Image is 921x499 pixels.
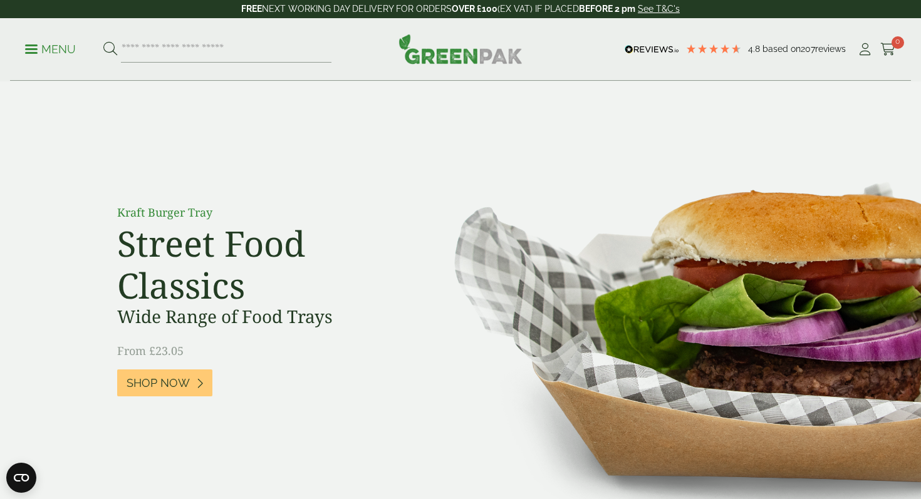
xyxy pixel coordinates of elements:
[117,369,212,396] a: Shop Now
[801,44,815,54] span: 207
[117,343,184,358] span: From £23.05
[815,44,846,54] span: reviews
[892,36,904,49] span: 0
[127,376,190,390] span: Shop Now
[117,204,399,221] p: Kraft Burger Tray
[117,222,399,306] h2: Street Food Classics
[398,34,523,64] img: GreenPak Supplies
[6,463,36,493] button: Open CMP widget
[685,43,742,54] div: 4.79 Stars
[117,306,399,327] h3: Wide Range of Food Trays
[857,43,873,56] i: My Account
[625,45,679,54] img: REVIEWS.io
[748,44,762,54] span: 4.8
[452,4,497,14] strong: OVER £100
[241,4,262,14] strong: FREE
[638,4,680,14] a: See T&C's
[880,43,896,56] i: Cart
[880,40,896,59] a: 0
[762,44,801,54] span: Based on
[25,42,76,54] a: Menu
[25,42,76,57] p: Menu
[579,4,635,14] strong: BEFORE 2 pm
